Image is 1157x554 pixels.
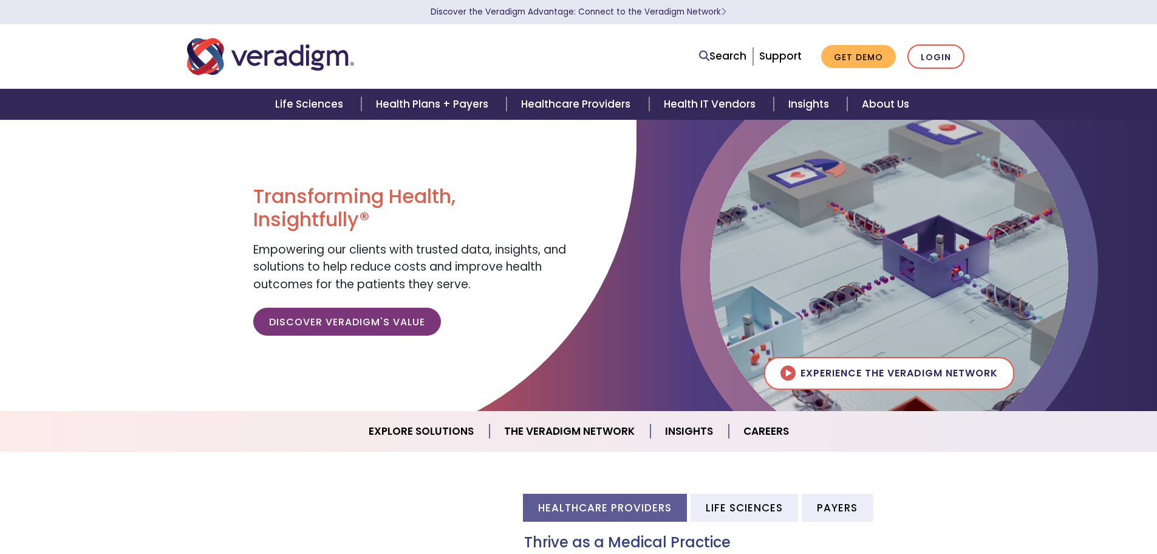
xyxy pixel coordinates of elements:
[907,44,964,69] a: Login
[253,308,441,336] a: Discover Veradigm's Value
[821,45,896,69] a: Get Demo
[507,89,649,120] a: Healthcare Providers
[253,185,569,232] h1: Transforming Health, Insightfully®
[774,89,847,120] a: Insights
[847,89,924,120] a: About Us
[524,534,971,552] h3: Thrive as a Medical Practice
[729,416,804,447] a: Careers
[361,89,507,120] a: Health Plans + Payers
[649,89,774,120] a: Health IT Vendors
[721,6,726,18] span: Learn More
[431,6,726,18] a: Discover the Veradigm Advantage: Connect to the Veradigm NetworkLearn More
[650,416,729,447] a: Insights
[699,48,746,64] a: Search
[187,36,354,77] img: Veradigm logo
[691,494,798,521] li: Life Sciences
[759,49,802,63] a: Support
[354,416,490,447] a: Explore Solutions
[253,241,566,293] span: Empowering our clients with trusted data, insights, and solutions to help reduce costs and improv...
[523,494,687,521] li: Healthcare Providers
[490,416,650,447] a: The Veradigm Network
[261,89,361,120] a: Life Sciences
[802,494,873,521] li: Payers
